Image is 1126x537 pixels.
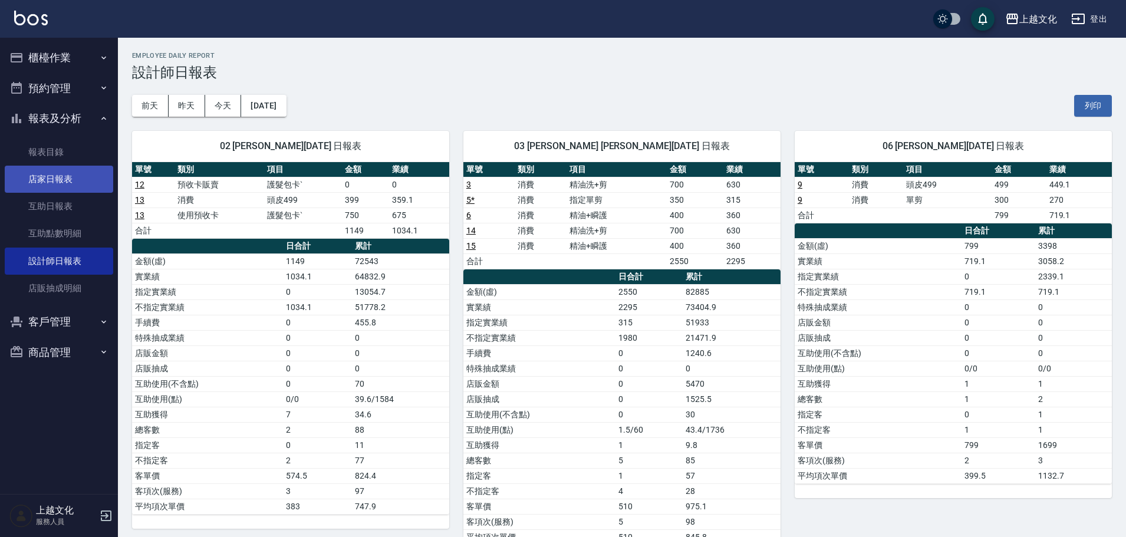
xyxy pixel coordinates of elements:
td: 消費 [849,177,903,192]
th: 金額 [667,162,723,177]
td: 350 [667,192,723,207]
td: 合計 [795,207,849,223]
td: 824.4 [352,468,449,483]
td: 449.1 [1046,177,1112,192]
td: 1525.5 [683,391,781,407]
td: 0 [389,177,449,192]
td: 店販金額 [795,315,962,330]
td: 750 [342,207,388,223]
div: 上越文化 [1019,12,1057,27]
th: 日合計 [615,269,683,285]
td: 不指定客 [132,453,283,468]
td: 630 [723,223,780,238]
td: 客項次(服務) [463,514,615,529]
td: 719.1 [962,253,1035,269]
td: 消費 [515,192,566,207]
td: 630 [723,177,780,192]
td: 0/0 [283,391,352,407]
th: 項目 [264,162,343,177]
td: 4 [615,483,683,499]
td: 1034.1 [283,269,352,284]
table: a dense table [132,162,449,239]
td: 499 [992,177,1046,192]
td: 1 [1035,376,1112,391]
img: Logo [14,11,48,25]
td: 0/0 [962,361,1035,376]
td: 實業績 [132,269,283,284]
td: 98 [683,514,781,529]
td: 2 [1035,391,1112,407]
td: 使用預收卡 [175,207,264,223]
td: 510 [615,499,683,514]
td: 5470 [683,376,781,391]
th: 單號 [795,162,849,177]
td: 799 [992,207,1046,223]
td: 77 [352,453,449,468]
td: 2 [283,422,352,437]
td: 互助獲得 [132,407,283,422]
td: 特殊抽成業績 [463,361,615,376]
td: 1 [962,422,1035,437]
td: 0 [615,407,683,422]
th: 累計 [352,239,449,254]
td: 指定實業績 [463,315,615,330]
td: 1 [615,437,683,453]
td: 指定實業績 [132,284,283,299]
td: 互助使用(點) [463,422,615,437]
td: 0 [1035,330,1112,345]
a: 13 [135,210,144,220]
td: 0 [1035,299,1112,315]
td: 0 [283,361,352,376]
button: 列印 [1074,95,1112,117]
td: 消費 [175,192,264,207]
td: 1034.1 [389,223,449,238]
td: 1.5/60 [615,422,683,437]
td: 0 [683,361,781,376]
h5: 上越文化 [36,505,96,516]
td: 消費 [515,238,566,253]
td: 1 [1035,407,1112,422]
td: 2550 [667,253,723,269]
td: 39.6/1584 [352,391,449,407]
td: 1 [615,468,683,483]
td: 店販抽成 [795,330,962,345]
a: 報表目錄 [5,139,113,166]
td: 399 [342,192,388,207]
td: 0 [615,391,683,407]
td: 0/0 [1035,361,1112,376]
span: 03 [PERSON_NAME] [PERSON_NAME][DATE] 日報表 [478,140,766,152]
th: 金額 [992,162,1046,177]
td: 5 [615,514,683,529]
td: 1 [962,376,1035,391]
th: 累計 [1035,223,1112,239]
img: Person [9,504,33,528]
td: 指定客 [132,437,283,453]
a: 3 [466,180,471,189]
td: 客項次(服務) [795,453,962,468]
td: 700 [667,177,723,192]
td: 719.1 [962,284,1035,299]
td: 平均項次單價 [132,499,283,514]
td: 72543 [352,253,449,269]
td: 3 [283,483,352,499]
button: 今天 [205,95,242,117]
h2: Employee Daily Report [132,52,1112,60]
td: 0 [342,177,388,192]
td: 護髮包卡ˋ [264,177,343,192]
td: 護髮包卡ˋ [264,207,343,223]
button: 客戶管理 [5,307,113,337]
button: [DATE] [241,95,286,117]
td: 3 [1035,453,1112,468]
a: 15 [466,241,476,251]
td: 頭皮499 [264,192,343,207]
h3: 設計師日報表 [132,64,1112,81]
td: 1034.1 [283,299,352,315]
span: 06 [PERSON_NAME][DATE] 日報表 [809,140,1098,152]
td: 399.5 [962,468,1035,483]
a: 14 [466,226,476,235]
td: 719.1 [1035,284,1112,299]
td: 手續費 [463,345,615,361]
td: 預收卡販賣 [175,177,264,192]
td: 85 [683,453,781,468]
td: 1 [1035,422,1112,437]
